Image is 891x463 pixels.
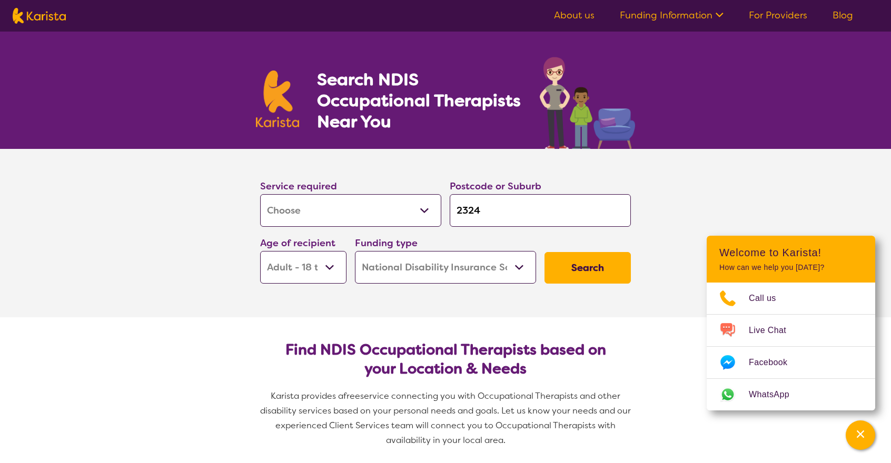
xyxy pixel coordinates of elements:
input: Type [450,194,631,227]
span: Karista provides a [271,390,343,401]
a: About us [554,9,595,22]
span: Live Chat [749,323,799,338]
h2: Welcome to Karista! [719,246,863,259]
a: Blog [833,9,853,22]
p: How can we help you [DATE]? [719,263,863,272]
a: Web link opens in a new tab. [707,379,875,410]
ul: Choose channel [707,283,875,410]
h2: Find NDIS Occupational Therapists based on your Location & Needs [269,340,622,378]
button: Search [544,252,631,284]
span: Call us [749,290,789,306]
label: Age of recipient [260,237,335,249]
span: WhatsApp [749,387,802,402]
span: Facebook [749,355,800,370]
div: Channel Menu [707,236,875,410]
a: Funding Information [620,9,724,22]
label: Funding type [355,237,418,249]
h1: Search NDIS Occupational Therapists Near You [317,69,522,132]
img: occupational-therapy [540,57,635,149]
img: Karista logo [256,71,299,127]
button: Channel Menu [846,420,875,450]
a: For Providers [749,9,807,22]
span: free [343,390,360,401]
span: service connecting you with Occupational Therapists and other disability services based on your p... [260,390,633,446]
label: Service required [260,180,337,193]
label: Postcode or Suburb [450,180,541,193]
img: Karista logo [13,8,66,24]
